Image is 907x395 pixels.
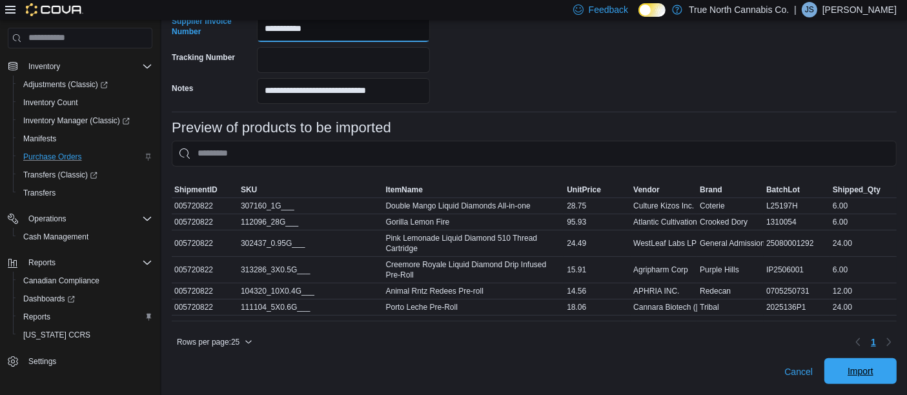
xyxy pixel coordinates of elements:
[802,2,817,17] div: Jennifer Schnakenberg
[18,185,61,201] a: Transfers
[822,2,897,17] p: [PERSON_NAME]
[18,131,152,147] span: Manifests
[564,236,631,251] div: 24.49
[848,365,873,378] span: Import
[172,16,252,37] label: Supplier Invoice Number
[779,359,818,385] button: Cancel
[238,283,383,299] div: 104320_10X0.4G___
[23,79,108,90] span: Adjustments (Classic)
[631,262,697,278] div: Agripharm Corp
[23,152,82,162] span: Purchase Orders
[23,312,50,322] span: Reports
[697,283,764,299] div: Redecan
[697,198,764,214] div: Coterie
[697,214,764,230] div: Crooked Dory
[824,358,897,384] button: Import
[631,198,697,214] div: Culture Kizos Inc.
[3,57,158,76] button: Inventory
[18,113,135,128] a: Inventory Manager (Classic)
[567,185,601,195] span: UnitPrice
[28,356,56,367] span: Settings
[13,308,158,326] button: Reports
[564,198,631,214] div: 28.75
[383,198,565,214] div: Double Mango Liquid Diamonds All-in-one
[18,327,96,343] a: [US_STATE] CCRS
[18,149,87,165] a: Purchase Orders
[241,185,257,195] span: SKU
[172,141,897,167] input: This is a search bar. As you type, the results lower in the page will automatically filter.
[18,273,105,289] a: Canadian Compliance
[830,182,897,197] button: Shipped_Qty
[697,299,764,315] div: Tribal
[633,185,660,195] span: Vendor
[383,283,565,299] div: Animal Rntz Redees Pre-roll
[631,236,697,251] div: WestLeaf Labs LP
[830,283,897,299] div: 12.00
[28,214,66,224] span: Operations
[638,3,666,17] input: Dark Mode
[866,332,881,352] button: Page 1 of 1
[18,291,152,307] span: Dashboards
[689,2,789,17] p: True North Cannabis Co.
[697,236,764,251] div: General Admission
[13,148,158,166] button: Purchase Orders
[172,236,238,251] div: 005720822
[23,170,97,180] span: Transfers (Classic)
[18,309,152,325] span: Reports
[18,185,152,201] span: Transfers
[13,112,158,130] a: Inventory Manager (Classic)
[174,185,218,195] span: ShipmentID
[564,214,631,230] div: 95.93
[764,283,830,299] div: 0705250731
[764,198,830,214] div: L25197H
[18,77,113,92] a: Adjustments (Classic)
[23,188,56,198] span: Transfers
[23,232,88,242] span: Cash Management
[18,229,152,245] span: Cash Management
[172,52,235,63] label: Tracking Number
[383,257,565,283] div: Creemore Royale Liquid Diamond Drip Infused Pre-Roll
[13,184,158,202] button: Transfers
[177,337,239,347] span: Rows per page : 25
[28,61,60,72] span: Inventory
[23,255,61,270] button: Reports
[866,332,881,352] ul: Pagination for table: MemoryTable from EuiInMemoryTable
[18,77,152,92] span: Adjustments (Classic)
[13,326,158,344] button: [US_STATE] CCRS
[18,95,83,110] a: Inventory Count
[631,299,697,315] div: Cannara Biotech ([GEOGRAPHIC_DATA]) Inc.
[172,120,391,136] h3: Preview of products to be imported
[564,262,631,278] div: 15.91
[850,334,866,350] button: Previous page
[23,276,99,286] span: Canadian Compliance
[3,254,158,272] button: Reports
[18,149,152,165] span: Purchase Orders
[28,258,56,268] span: Reports
[589,3,628,16] span: Feedback
[697,262,764,278] div: Purple Hills
[23,134,56,144] span: Manifests
[18,167,103,183] a: Transfers (Classic)
[172,182,238,197] button: ShipmentID
[700,185,722,195] span: Brand
[13,94,158,112] button: Inventory Count
[830,198,897,214] div: 6.00
[23,211,72,227] button: Operations
[871,336,876,349] span: 1
[18,229,94,245] a: Cash Management
[238,299,383,315] div: 111104_5X0.6G___
[172,283,238,299] div: 005720822
[23,211,152,227] span: Operations
[631,182,697,197] button: Vendor
[383,230,565,256] div: Pink Lemonade Liquid Diamond 510 Thread Cartridge
[26,3,83,16] img: Cova
[631,283,697,299] div: APHRIA INC.
[764,214,830,230] div: 1310054
[23,59,152,74] span: Inventory
[805,2,814,17] span: JS
[564,182,631,197] button: UnitPrice
[238,214,383,230] div: 112096_28G___
[764,299,830,315] div: 2025136P1
[13,290,158,308] a: Dashboards
[564,283,631,299] div: 14.56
